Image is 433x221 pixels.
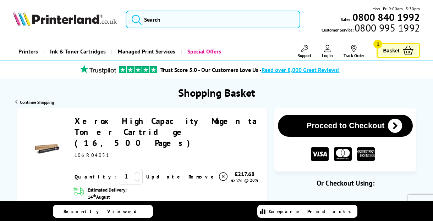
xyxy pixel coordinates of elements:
[278,115,413,137] button: Proceed to Checkout
[75,115,257,148] a: Xerox High Capacity Magenta Toner Cartridge (16,500 Pages)
[322,53,333,58] span: Log In
[322,24,420,33] span: Customer Service:
[178,86,255,100] h1: Shopping Basket
[53,205,153,218] a: Recently Viewed
[15,100,54,105] a: Continue Shopping
[181,42,226,61] a: Special Offers
[344,45,364,58] a: Track Order
[111,42,181,61] a: Managed Print Services
[13,11,117,26] img: Printerland Logo
[13,42,43,61] a: Printers
[20,100,54,105] span: Continue Shopping
[50,42,106,61] span: Ink & Toner Cartridges
[274,178,416,188] div: Or Checkout Using:
[146,174,183,180] a: Update
[93,193,96,198] sup: th
[119,66,157,73] img: trustpilot rating
[257,205,357,218] a: Compare Products
[35,137,60,161] img: Xerox High Capacity Magenta Toner Cartridge (16,500 Pages)
[353,24,420,31] span: 0800 995 1992
[262,66,340,73] span: Read over 8,000 Great Reviews!
[357,147,375,161] img: American Express
[311,147,329,161] img: VISA
[351,14,420,21] a: 0800 840 1992
[160,66,340,73] a: Trust Score 5.0 - Our Customers Love Us -Read over 8,000 Great Reviews!
[373,40,382,49] span: 1
[377,43,420,58] a: Basket 1
[298,45,311,58] a: Support
[126,11,300,28] input: Search
[231,177,258,183] span: ex VAT @ 20%
[372,5,420,12] span: Mon - Fri 9:00am - 5:30pm
[341,16,351,23] span: Sales:
[75,152,109,158] span: 106R04051
[13,11,117,27] a: Printerland Logo
[77,65,119,74] img: trustpilot rating
[188,171,229,182] a: Delete item from your basket
[75,174,116,180] span: Quantity:
[229,170,260,177] div: £217.68
[322,45,333,58] a: Log In
[269,208,355,215] span: Compare Products
[383,46,399,55] span: Basket
[188,174,217,180] span: Remove
[298,53,311,58] span: Support
[43,42,111,61] a: Ink & Toner Cartridges
[88,187,147,200] span: Estimated Delivery: 14 August
[334,147,352,161] img: MASTER CARD
[352,11,420,24] b: 0800 840 1992
[64,208,144,215] span: Recently Viewed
